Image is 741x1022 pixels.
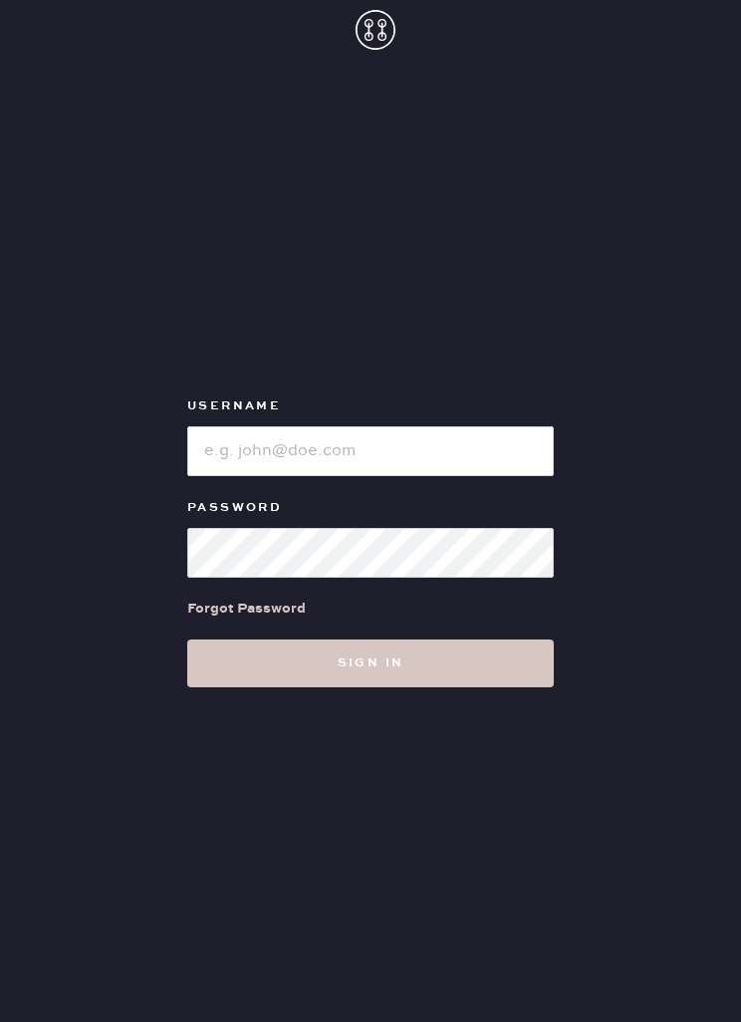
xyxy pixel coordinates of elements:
[187,426,554,476] input: e.g. john@doe.com
[187,496,554,520] label: Password
[187,578,306,639] a: Forgot Password
[187,639,554,687] button: Sign in
[187,394,554,418] label: Username
[187,598,306,620] div: Forgot Password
